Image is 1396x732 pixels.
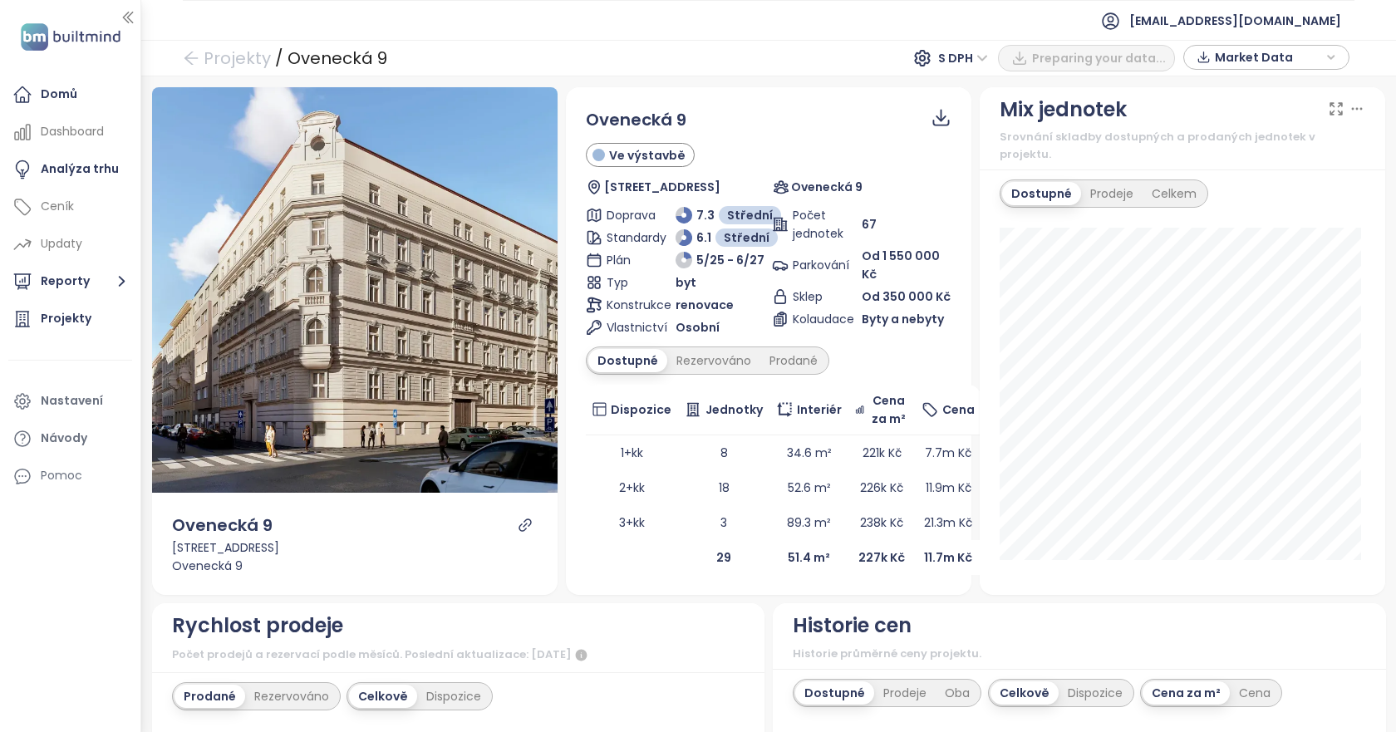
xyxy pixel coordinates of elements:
[349,685,417,708] div: Celkově
[518,518,533,533] a: link
[769,505,848,540] td: 89.3 m²
[586,470,679,505] td: 2+kk
[696,251,764,269] span: 5/25 - 6/27
[990,681,1059,705] div: Celkově
[183,43,271,73] a: arrow-left Projekty
[678,435,769,470] td: 8
[793,287,838,306] span: Sklep
[41,196,74,217] div: Ceník
[862,215,877,233] span: 67
[586,505,679,540] td: 3+kk
[1081,182,1143,205] div: Prodeje
[1032,49,1166,67] span: Preparing your data...
[607,251,651,269] span: Plán
[417,685,490,708] div: Dispozice
[793,256,838,274] span: Parkování
[41,121,104,142] div: Dashboard
[676,273,696,292] span: byt
[793,310,838,328] span: Kolaudace
[8,385,132,418] a: Nastavení
[874,681,936,705] div: Prodeje
[288,43,387,73] div: Ovenecká 9
[1215,45,1322,70] span: Market Data
[998,45,1175,71] button: Preparing your data...
[172,646,745,666] div: Počet prodejů a rezervací podle měsíců. Poslední aktualizace: [DATE]
[678,470,769,505] td: 18
[609,146,686,165] span: Ve výstavbě
[8,422,132,455] a: Návody
[860,479,903,496] span: 226k Kč
[607,228,651,247] span: Standardy
[172,513,273,538] div: Ovenecká 9
[245,685,338,708] div: Rezervováno
[172,610,343,641] div: Rychlost prodeje
[607,206,651,224] span: Doprava
[696,228,711,247] span: 6.1
[716,549,731,566] b: 29
[8,302,132,336] a: Projekty
[793,646,1366,662] div: Historie průměrné ceny projektu.
[862,310,944,328] span: Byty a nebyty
[41,428,87,449] div: Návody
[8,228,132,261] a: Updaty
[1000,94,1127,125] div: Mix jednotek
[769,470,848,505] td: 52.6 m²
[607,318,651,337] span: Vlastnictví
[1143,681,1230,705] div: Cena za m²
[862,248,940,282] span: Od 1 550 000 Kč
[1059,681,1132,705] div: Dispozice
[41,233,82,254] div: Updaty
[1192,45,1340,70] div: button
[8,265,132,298] button: Reporty
[16,20,125,54] img: logo
[41,391,103,411] div: Nastavení
[8,459,132,493] div: Pomoc
[586,107,686,133] span: Ovenecká 9
[938,46,988,71] span: S DPH
[925,445,971,461] span: 7.7m Kč
[8,190,132,224] a: Ceník
[862,287,951,306] span: Od 350 000 Kč
[667,349,760,372] div: Rezervováno
[8,115,132,149] a: Dashboard
[869,391,909,428] span: Cena za m²
[678,505,769,540] td: 3
[183,50,199,66] span: arrow-left
[275,43,283,73] div: /
[793,206,838,243] span: Počet jednotek
[791,178,863,196] span: Ovenecká 9
[8,153,132,186] a: Analýza trhu
[611,400,671,419] span: Dispozice
[604,178,720,196] span: [STREET_ADDRESS]
[1002,182,1081,205] div: Dostupné
[724,228,769,247] span: Střední
[1230,681,1280,705] div: Cena
[705,400,763,419] span: Jednotky
[760,349,827,372] div: Prodané
[793,610,912,641] div: Historie cen
[607,273,651,292] span: Typ
[769,435,848,470] td: 34.6 m²
[41,465,82,486] div: Pomoc
[41,84,77,105] div: Domů
[860,514,903,531] span: 238k Kč
[696,206,715,224] span: 7.3
[795,681,874,705] div: Dostupné
[676,296,734,314] span: renovace
[727,206,773,224] span: Střední
[788,549,830,566] b: 51.4 m²
[8,78,132,111] a: Domů
[586,435,679,470] td: 1+kk
[858,549,905,566] b: 227k Kč
[926,479,971,496] span: 11.9m Kč
[41,159,119,179] div: Analýza trhu
[676,318,720,337] span: Osobní
[172,538,538,557] div: [STREET_ADDRESS]
[588,349,667,372] div: Dostupné
[41,308,91,329] div: Projekty
[924,549,972,566] b: 11.7m Kč
[1129,1,1341,41] span: [EMAIL_ADDRESS][DOMAIN_NAME]
[942,400,975,419] span: Cena
[607,296,651,314] span: Konstrukce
